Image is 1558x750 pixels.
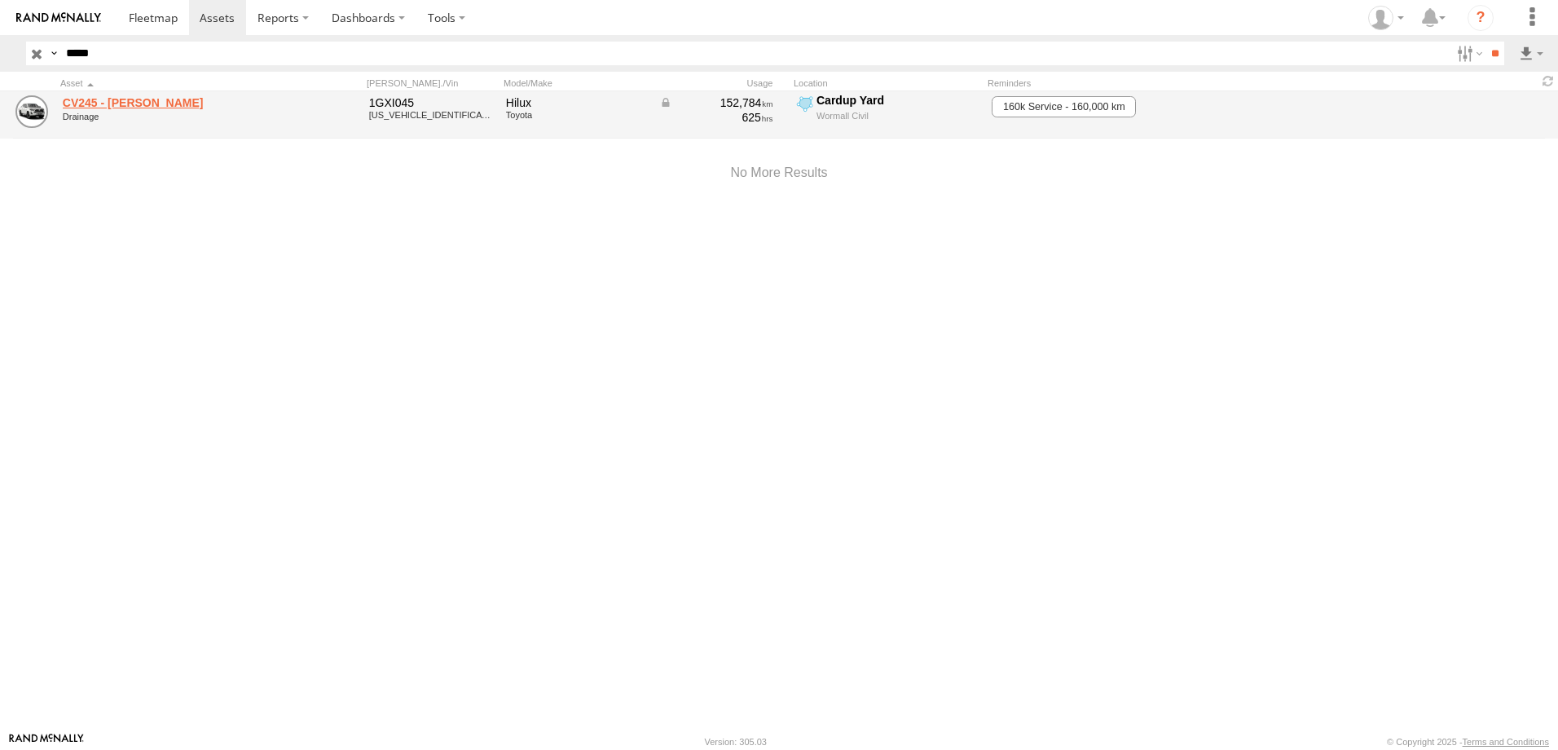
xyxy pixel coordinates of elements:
label: Click to View Current Location [794,93,981,137]
div: 1GXI045 [369,95,495,110]
img: rand-logo.svg [16,12,101,24]
div: MR0FB3CD100273258 [369,110,495,120]
i: ? [1468,5,1494,31]
div: Data from Vehicle CANbus [659,95,773,110]
span: 160k Service - 160,000 km [992,96,1136,117]
div: © Copyright 2025 - [1387,737,1549,747]
div: Hilux [506,95,648,110]
div: Reminders [988,77,1248,89]
a: Terms and Conditions [1463,737,1549,747]
label: Export results as... [1517,42,1545,65]
div: Version: 305.03 [705,737,767,747]
label: Search Filter Options [1450,42,1485,65]
label: Search Query [47,42,60,65]
div: 625 [659,110,773,125]
div: Usage [657,77,787,89]
div: Cardup Yard [816,93,979,108]
div: Location [794,77,981,89]
div: Model/Make [504,77,650,89]
div: Toyota [506,110,648,120]
span: Refresh [1538,73,1558,89]
a: View Asset Details [15,95,48,128]
a: Visit our Website [9,734,84,750]
div: Wormall Civil [816,110,979,121]
div: [PERSON_NAME]./Vin [367,77,497,89]
div: Click to Sort [60,77,288,89]
div: undefined [63,112,286,121]
div: Karl Walsh [1362,6,1410,30]
a: CV245 - [PERSON_NAME] [63,95,286,110]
